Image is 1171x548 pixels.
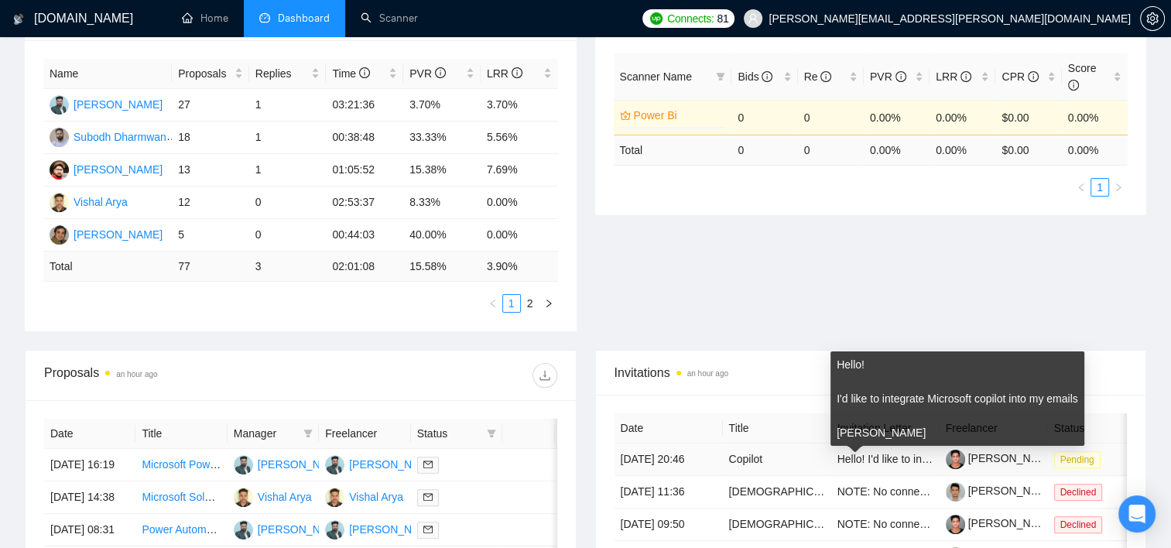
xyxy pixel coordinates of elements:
div: [PERSON_NAME] [74,96,163,113]
li: Next Page [539,294,558,313]
span: Declined [1054,516,1103,533]
td: 0.00 % [930,135,995,165]
td: Copilot [723,444,831,476]
span: filter [487,429,496,438]
span: info-circle [359,67,370,78]
span: crown [620,110,631,121]
img: VA [50,193,69,212]
a: Declined [1054,485,1109,498]
td: 3.90 % [481,252,558,282]
th: Freelancer [319,419,410,449]
span: PVR [409,67,446,80]
button: setting [1140,6,1165,31]
td: 0 [798,135,864,165]
td: 0.00% [481,187,558,219]
span: mail [423,460,433,469]
td: 03:21:36 [326,89,403,122]
span: filter [300,422,316,445]
span: right [1114,183,1123,192]
span: info-circle [762,71,772,82]
td: 13 [172,154,249,187]
a: [PERSON_NAME] [946,485,1057,497]
a: [PERSON_NAME] [946,517,1057,529]
td: Total [614,135,732,165]
td: [DATE] 14:38 [44,481,135,514]
td: 02:53:37 [326,187,403,219]
a: setting [1140,12,1165,25]
img: c1l35a9Aytt3Sa9pOyPbUdR79EW5LgJ2Q-FDZRwAvbktYYJ1lsYMtIF7bHC_E378fh [946,515,965,534]
img: logo [13,7,24,32]
td: 0 [798,100,864,135]
th: Status [1048,413,1156,444]
span: Manager [234,425,297,442]
span: info-circle [960,71,971,82]
td: 0.00 % [864,135,930,165]
td: 02:01:08 [326,252,403,282]
a: 1 [1091,179,1108,196]
td: $0.00 [995,100,1061,135]
div: Vishal Arya [349,488,403,505]
td: 0.00% [930,100,995,135]
span: user [748,13,758,24]
th: Name [43,59,172,89]
button: right [1109,178,1128,197]
img: c1atK1_2mZLpS3ChAgrjXiABiYbzwJdaD7wqKFYGgnTH1UHfDPWZDZMRoH1NmTtCOS [946,482,965,502]
div: Vishal Arya [74,194,128,211]
time: an hour ago [116,370,157,378]
th: Date [44,419,135,449]
td: 15.58 % [403,252,481,282]
img: AS [325,520,344,539]
span: filter [713,65,728,88]
td: 0.00 % [1062,135,1128,165]
div: [PERSON_NAME] [258,456,347,473]
td: 00:44:03 [326,219,403,252]
td: 1 [249,154,327,187]
th: Proposals [172,59,249,89]
img: AS [234,455,253,474]
span: LRR [487,67,522,80]
img: SD [50,128,69,147]
td: 01:05:52 [326,154,403,187]
a: AS[PERSON_NAME] [325,522,438,535]
span: info-circle [1068,80,1079,91]
span: 81 [717,10,728,27]
th: Replies [249,59,327,89]
td: 0 [249,219,327,252]
td: 7.69% [481,154,558,187]
div: [PERSON_NAME] [74,161,163,178]
span: Replies [255,65,309,82]
span: Status [417,425,481,442]
span: Time [332,67,369,80]
a: Microsoft Solutions Architect – SME Digital Transformation (M365, BI, Automation) [142,491,536,503]
td: 1 [249,122,327,154]
span: info-circle [435,67,446,78]
div: [PERSON_NAME] [349,456,438,473]
div: Hello! I'd like to integrate Microsoft copilot into my emails [PERSON_NAME] [837,356,1078,441]
td: Power Automate, Solutions for Advanced Config Tables and Approvals across environments. [135,514,227,546]
span: Dashboard [278,12,330,25]
td: 40.00% [403,219,481,252]
span: dashboard [259,12,270,23]
a: VAVishal Arya [50,195,128,207]
td: [DATE] 11:36 [615,476,723,509]
td: 1 [249,89,327,122]
span: info-circle [1028,71,1039,82]
span: mail [423,492,433,502]
img: c1l35a9Aytt3Sa9pOyPbUdR79EW5LgJ2Q-FDZRwAvbktYYJ1lsYMtIF7bHC_E378fh [946,450,965,469]
a: Pending [1054,453,1107,465]
div: Vishal Arya [258,488,312,505]
span: Re [804,70,832,83]
li: 2 [521,294,539,313]
td: Microsoft Solutions Architect – SME Digital Transformation (M365, BI, Automation) [135,481,227,514]
a: AS[PERSON_NAME] [325,457,438,470]
td: 12 [172,187,249,219]
span: Proposals [178,65,231,82]
td: 33.33% [403,122,481,154]
li: 1 [1091,178,1109,197]
td: 5 [172,219,249,252]
span: info-circle [895,71,906,82]
td: 3.70% [403,89,481,122]
span: info-circle [820,71,831,82]
button: right [539,294,558,313]
td: [DATE] 09:50 [615,509,723,541]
